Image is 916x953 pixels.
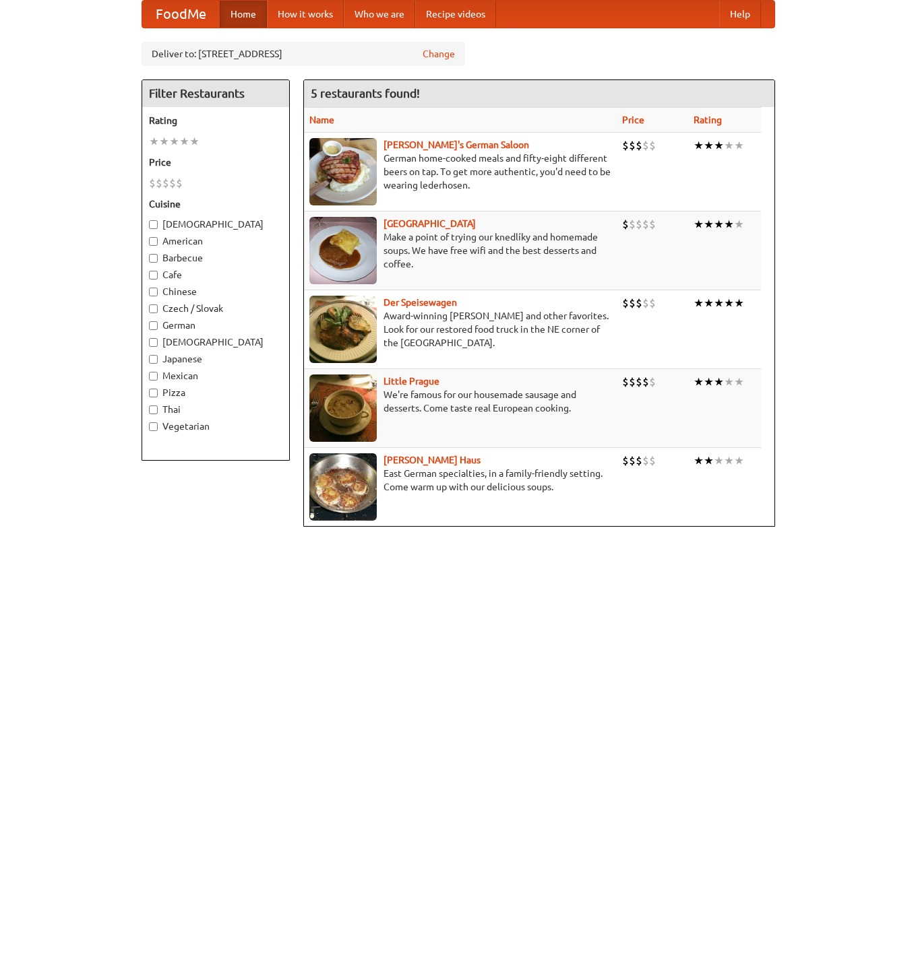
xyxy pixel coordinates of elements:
[189,134,200,149] li: ★
[142,42,465,66] div: Deliver to: [STREET_ADDRESS]
[694,138,704,153] li: ★
[649,453,656,468] li: $
[694,453,704,468] li: ★
[642,296,649,310] li: $
[384,139,529,150] a: [PERSON_NAME]'s German Saloon
[694,114,722,125] a: Rating
[622,217,629,232] li: $
[629,296,636,310] li: $
[694,374,704,389] li: ★
[622,296,629,310] li: $
[649,374,656,389] li: $
[149,176,156,191] li: $
[724,453,734,468] li: ★
[149,304,158,313] input: Czech / Slovak
[309,453,377,521] img: kohlhaus.jpg
[149,319,282,332] label: German
[149,403,282,416] label: Thai
[694,217,704,232] li: ★
[649,217,656,232] li: $
[714,453,724,468] li: ★
[149,321,158,330] input: German
[629,374,636,389] li: $
[309,388,611,415] p: We're famous for our housemade sausage and desserts. Come taste real European cooking.
[629,453,636,468] li: $
[162,176,169,191] li: $
[704,138,714,153] li: ★
[149,134,159,149] li: ★
[149,422,158,431] input: Vegetarian
[220,1,267,28] a: Home
[622,374,629,389] li: $
[724,217,734,232] li: ★
[734,374,744,389] li: ★
[149,251,282,265] label: Barbecue
[149,268,282,282] label: Cafe
[724,138,734,153] li: ★
[622,453,629,468] li: $
[149,197,282,211] h5: Cuisine
[636,453,642,468] li: $
[734,138,744,153] li: ★
[169,134,179,149] li: ★
[149,218,282,231] label: [DEMOGRAPHIC_DATA]
[622,138,629,153] li: $
[149,369,282,383] label: Mexican
[384,376,439,387] a: Little Prague
[149,405,158,414] input: Thai
[724,296,734,310] li: ★
[704,374,714,389] li: ★
[179,134,189,149] li: ★
[309,309,611,350] p: Award-winning [PERSON_NAME] and other favorites. Look for our restored food truck in the NE corne...
[309,138,377,205] img: esthers.jpg
[311,87,420,100] ng-pluralize: 5 restaurants found!
[642,138,649,153] li: $
[649,138,656,153] li: $
[629,217,636,232] li: $
[149,372,158,381] input: Mexican
[423,47,455,61] a: Change
[384,297,457,308] a: Der Speisewagen
[309,152,611,192] p: German home-cooked meals and fifty-eight different beers on tap. To get more authentic, you'd nee...
[636,138,642,153] li: $
[309,230,611,271] p: Make a point of trying our knedlíky and homemade soups. We have free wifi and the best desserts a...
[384,218,476,229] a: [GEOGRAPHIC_DATA]
[649,296,656,310] li: $
[694,296,704,310] li: ★
[714,296,724,310] li: ★
[159,134,169,149] li: ★
[149,114,282,127] h5: Rating
[642,374,649,389] li: $
[719,1,761,28] a: Help
[642,217,649,232] li: $
[384,455,481,465] a: [PERSON_NAME] Haus
[149,285,282,298] label: Chinese
[267,1,344,28] a: How it works
[714,374,724,389] li: ★
[149,237,158,246] input: American
[636,217,642,232] li: $
[714,138,724,153] li: ★
[149,234,282,248] label: American
[309,467,611,494] p: East German specialties, in a family-friendly setting. Come warm up with our delicious soups.
[724,374,734,389] li: ★
[734,453,744,468] li: ★
[149,254,158,263] input: Barbecue
[642,453,649,468] li: $
[622,114,644,125] a: Price
[629,138,636,153] li: $
[142,80,289,107] h4: Filter Restaurants
[142,1,220,28] a: FoodMe
[169,176,176,191] li: $
[734,296,744,310] li: ★
[714,217,724,232] li: ★
[149,355,158,364] input: Japanese
[149,302,282,315] label: Czech / Slovak
[156,176,162,191] li: $
[415,1,496,28] a: Recipe videos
